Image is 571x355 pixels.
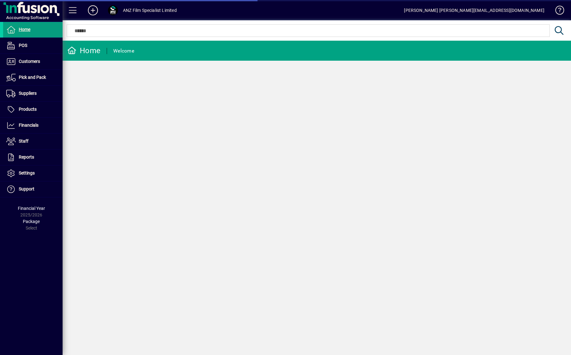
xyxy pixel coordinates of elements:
span: Financials [19,123,38,128]
span: Customers [19,59,40,64]
span: Settings [19,170,35,175]
button: Profile [103,5,123,16]
a: Suppliers [3,86,63,101]
span: Staff [19,139,28,144]
span: Pick and Pack [19,75,46,80]
span: Package [23,219,40,224]
span: Products [19,107,37,112]
button: Add [83,5,103,16]
div: [PERSON_NAME] [PERSON_NAME][EMAIL_ADDRESS][DOMAIN_NAME] [404,5,544,15]
a: POS [3,38,63,53]
a: Reports [3,150,63,165]
span: Reports [19,155,34,160]
span: Support [19,186,34,191]
a: Customers [3,54,63,69]
div: Welcome [113,46,134,56]
div: ANZ Film Specialist Limited [123,5,177,15]
a: Pick and Pack [3,70,63,85]
span: Suppliers [19,91,37,96]
a: Staff [3,134,63,149]
div: Home [67,46,100,56]
a: Financials [3,118,63,133]
span: POS [19,43,27,48]
a: Products [3,102,63,117]
a: Settings [3,165,63,181]
span: Financial Year [18,206,45,211]
a: Support [3,181,63,197]
a: Knowledge Base [551,1,563,22]
span: Home [19,27,30,32]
